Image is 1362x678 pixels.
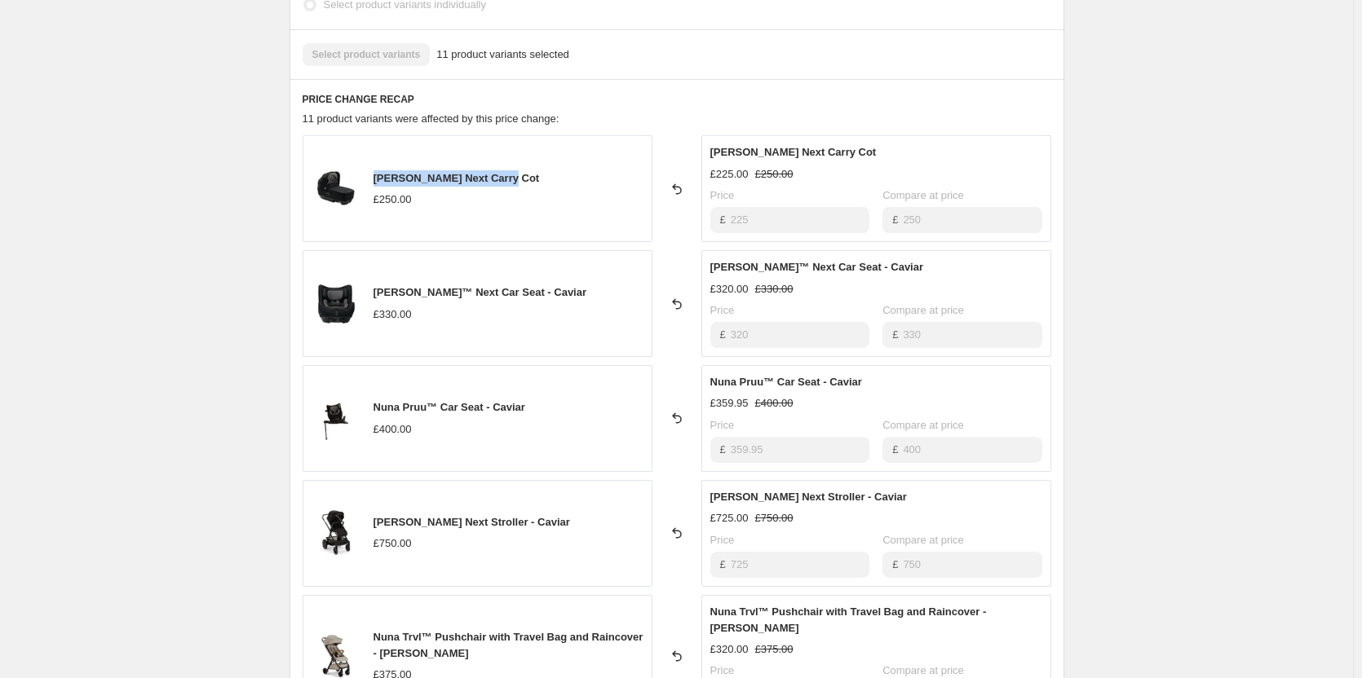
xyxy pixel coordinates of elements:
[436,46,569,63] span: 11 product variants selected
[710,166,749,183] div: £225.00
[892,214,898,226] span: £
[374,172,540,184] span: [PERSON_NAME] Next Carry Cot
[882,664,964,676] span: Compare at price
[374,535,412,552] div: £750.00
[710,376,862,388] span: Nuna Pruu™ Car Seat - Caviar
[710,189,735,201] span: Price
[892,328,898,341] span: £
[882,304,964,316] span: Compare at price
[374,421,412,438] div: £400.00
[710,419,735,431] span: Price
[892,558,898,570] span: £
[374,306,412,323] div: £330.00
[882,534,964,546] span: Compare at price
[303,93,1051,106] h6: PRICE CHANGE RECAP
[720,214,726,226] span: £
[374,631,643,659] span: Nuna Trvl™ Pushchair with Travel Bag and Raincover - [PERSON_NAME]
[710,304,735,316] span: Price
[374,286,587,298] span: [PERSON_NAME]™ Next Car Seat - Caviar
[710,510,749,526] div: £725.00
[882,419,964,431] span: Compare at price
[374,516,570,528] span: [PERSON_NAME] Next Stroller - Caviar
[710,261,924,273] span: [PERSON_NAME]™ Next Car Seat - Caviar
[374,401,525,413] span: Nuna Pruu™ Car Seat - Caviar
[755,510,794,526] strike: £750.00
[710,534,735,546] span: Price
[892,443,898,456] span: £
[720,443,726,456] span: £
[710,605,987,634] span: Nuna Trvl™ Pushchair with Travel Bag and Raincover - [PERSON_NAME]
[312,508,360,557] img: NunaDemiNextStroller-Caviar1_80x.jpg
[720,558,726,570] span: £
[882,189,964,201] span: Compare at price
[710,491,907,503] span: [PERSON_NAME] Next Stroller - Caviar
[720,328,726,341] span: £
[710,641,749,658] div: £320.00
[755,166,794,183] strike: £250.00
[312,394,360,442] img: NunaPruuCarSeat-Caviar1_80x.jpg
[710,664,735,676] span: Price
[710,281,749,297] div: £320.00
[312,165,360,214] img: NunaCariNextCarryCot1_80x.jpg
[303,112,559,125] span: 11 product variants were affected by this price change:
[312,280,360,328] img: NunaTodlNextCarSeat-Caviar2_80x.jpg
[710,395,749,412] div: £359.95
[710,146,877,158] span: [PERSON_NAME] Next Carry Cot
[755,641,794,658] strike: £375.00
[374,192,412,208] div: £250.00
[755,395,794,412] strike: £400.00
[755,281,794,297] strike: £330.00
